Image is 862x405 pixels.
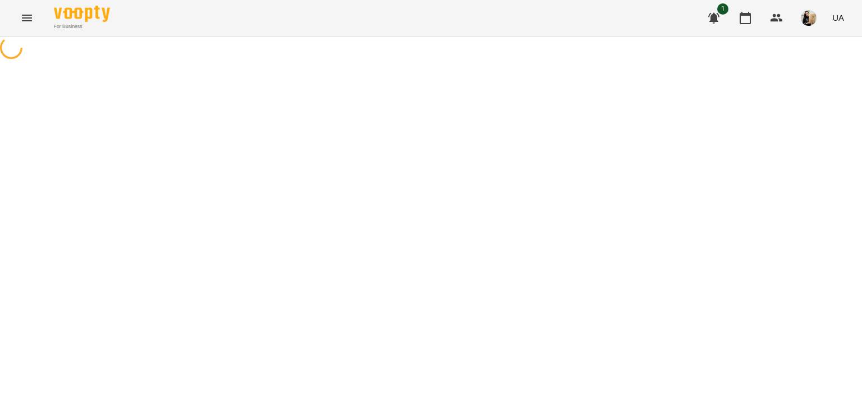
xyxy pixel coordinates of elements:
span: For Business [54,23,110,30]
span: UA [832,12,844,24]
button: UA [828,7,849,28]
span: 1 [717,3,728,15]
button: Menu [13,4,40,31]
img: e5f873b026a3950b3a8d4ef01e3c1baa.jpeg [801,10,817,26]
img: Voopty Logo [54,6,110,22]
